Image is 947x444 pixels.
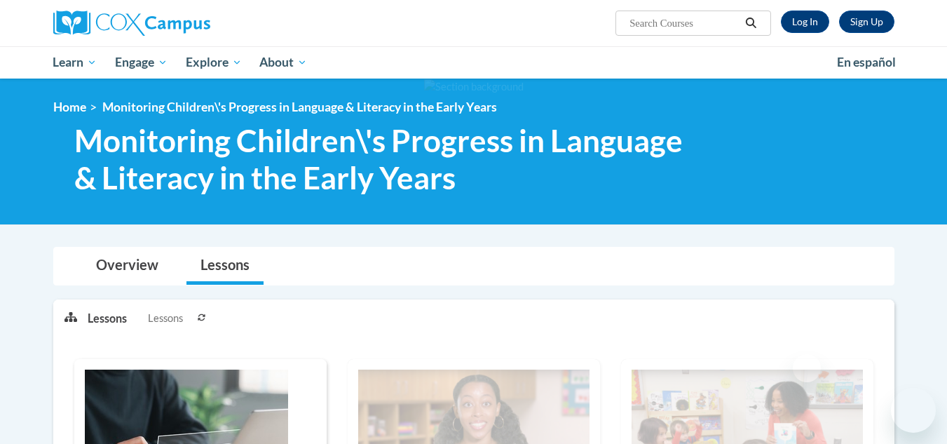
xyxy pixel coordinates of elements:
img: Section background [424,79,524,95]
input: Search Courses [628,15,740,32]
a: Register [839,11,894,33]
span: Explore [186,54,242,71]
a: Overview [82,248,172,285]
span: Monitoring Children\'s Progress in Language & Literacy in the Early Years [102,100,497,114]
span: En español [837,55,896,69]
span: Lessons [148,311,183,326]
a: Log In [781,11,829,33]
img: Cox Campus [53,11,210,36]
a: En español [828,48,905,77]
a: Home [53,100,86,114]
a: Learn [44,46,107,79]
iframe: Button to launch messaging window [891,388,936,433]
p: Lessons [88,311,127,326]
span: Engage [115,54,168,71]
a: Engage [106,46,177,79]
button: Search [740,15,761,32]
iframe: Close message [793,354,821,382]
span: About [259,54,307,71]
span: Learn [53,54,97,71]
div: Main menu [32,46,915,79]
a: About [250,46,316,79]
a: Cox Campus [53,11,320,36]
span: Monitoring Children\'s Progress in Language & Literacy in the Early Years [74,122,700,196]
a: Lessons [186,248,264,285]
a: Explore [177,46,251,79]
